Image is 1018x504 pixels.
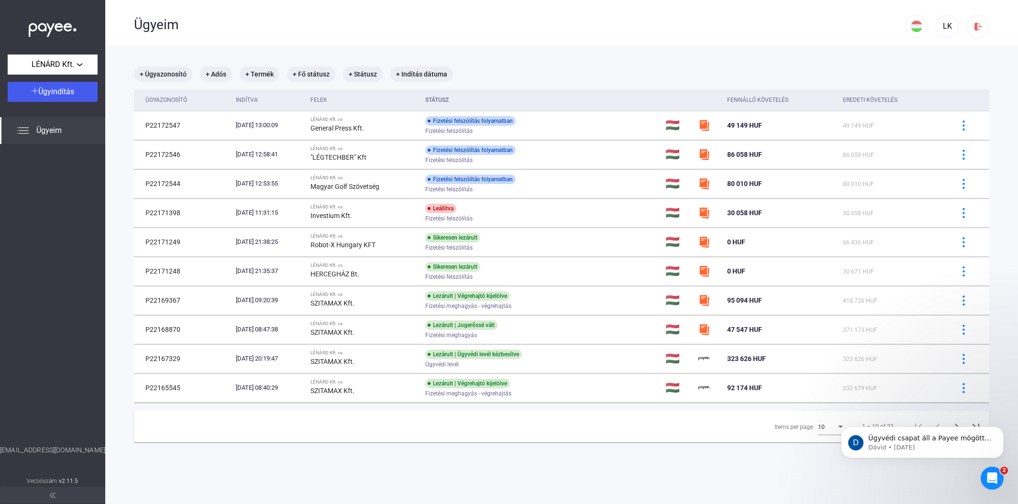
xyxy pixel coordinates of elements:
[843,268,874,275] span: 30 671 HUF
[134,344,232,373] td: P22167329
[236,179,303,188] div: [DATE] 12:53:55
[134,257,232,285] td: P22171248
[818,424,825,430] span: 10
[959,150,969,160] img: more-blue
[843,239,874,246] span: 66 436 HUF
[134,373,232,402] td: P22165545
[425,300,511,312] span: Fizetési meghagyás - végrehajtás
[425,242,473,253] span: Fizetési felszólítás
[236,325,303,334] div: [DATE] 08:47:38
[727,121,762,129] span: 49 149 HUF
[236,383,303,393] div: [DATE] 08:40:29
[310,94,327,106] div: Felek
[29,18,77,37] img: white-payee-white-dot.svg
[390,66,453,82] mat-chip: + Indítás dátuma
[953,115,974,135] button: more-blue
[134,315,232,344] td: P22168870
[727,384,762,392] span: 92 174 HUF
[425,175,516,184] div: Fizetési felszólítás folyamatban
[959,296,969,306] img: more-blue
[425,379,510,388] div: Lezárult | Végrehajtó kijelölve
[727,296,762,304] span: 95 094 HUF
[843,297,877,304] span: 418 720 HUF
[827,406,1018,478] iframe: Intercom notifications üzenet
[727,180,762,187] span: 80 010 HUF
[662,344,695,373] td: 🇭🇺
[727,209,762,217] span: 30 058 HUF
[425,184,473,195] span: Fizetési felszólítás
[145,94,187,106] div: Ügyazonosító
[727,151,762,158] span: 86 058 HUF
[953,232,974,252] button: more-blue
[145,94,228,106] div: Ügyazonosító
[134,140,232,169] td: P22172546
[425,116,516,126] div: Fizetési felszólítás folyamatban
[236,150,303,159] div: [DATE] 12:58:41
[134,17,905,33] div: Ügyeim
[8,82,98,102] button: Ügyindítás
[310,153,366,161] strong: "LÉGTECHBER" Kft
[775,421,814,433] div: Items per page:
[134,286,232,315] td: P22169367
[310,175,418,181] div: LÉNÁRD Kft. vs
[310,270,359,278] strong: HERCEGHÁZ Bt.
[843,210,874,217] span: 30 058 HUF
[698,265,710,277] img: szamlazzhu-mini
[50,493,55,498] img: arrow-double-left-grey.svg
[959,266,969,276] img: more-blue
[727,267,745,275] span: 0 HUF
[17,125,29,136] img: list.svg
[662,111,695,140] td: 🇭🇺
[236,296,303,305] div: [DATE] 09:20:39
[973,22,983,32] img: logout-red
[727,94,788,106] div: Fennálló követelés
[905,15,928,38] button: HU
[38,87,74,96] span: Ügyindítás
[698,324,710,335] img: szamlazzhu-mini
[843,327,877,333] span: 371 173 HUF
[134,198,232,227] td: P22171398
[425,350,522,359] div: Lezárult | Ügyvédi levél kézbesítve
[32,59,74,70] span: LÉNÁRD Kft.
[425,388,511,399] span: Fizetési meghagyás - végrehajtás
[236,208,303,218] div: [DATE] 11:31:15
[953,144,974,164] button: more-blue
[425,204,456,213] div: Leállítva
[662,169,695,198] td: 🇭🇺
[425,359,459,370] span: Ügyvédi levél
[698,295,710,306] img: szamlazzhu-mini
[981,467,1004,490] iframe: Intercom live chat
[662,373,695,402] td: 🇭🇺
[966,15,989,38] button: logout-red
[959,179,969,189] img: more-blue
[425,213,473,224] span: Fizetési felszólítás
[843,152,874,158] span: 86 058 HUF
[425,154,473,166] span: Fizetési felszólítás
[911,21,922,32] img: HU
[134,66,192,82] mat-chip: + Ügyazonosító
[1000,467,1008,474] span: 2
[662,228,695,256] td: 🇭🇺
[727,326,762,333] span: 47 547 HUF
[843,122,874,129] span: 49 149 HUF
[843,94,897,106] div: Eredeti követelés
[959,208,969,218] img: more-blue
[310,379,418,385] div: LÉNÁRD Kft. vs
[959,237,969,247] img: more-blue
[343,66,383,82] mat-chip: + Státusz
[236,266,303,276] div: [DATE] 21:35:37
[959,121,969,131] img: more-blue
[36,125,62,136] span: Ügyeim
[843,94,941,106] div: Eredeti követelés
[953,261,974,281] button: more-blue
[287,66,335,82] mat-chip: + Fő státusz
[236,237,303,247] div: [DATE] 21:38:25
[310,292,418,297] div: LÉNÁRD Kft. vs
[310,350,418,356] div: LÉNÁRD Kft. vs
[959,325,969,335] img: more-blue
[843,385,877,392] span: 232 679 HUF
[843,181,874,187] span: 80 010 HUF
[936,15,959,38] button: LK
